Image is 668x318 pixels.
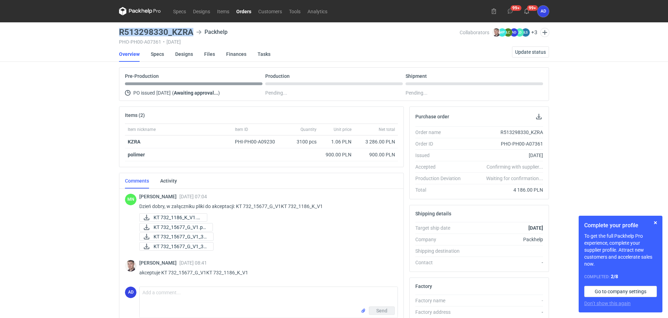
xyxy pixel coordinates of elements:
figcaption: ŁD [515,28,524,37]
strong: [DATE] [528,225,543,231]
strong: KZRA [128,139,140,145]
div: Target ship date [415,224,466,231]
figcaption: AD [125,287,136,298]
h3: R513298330_KZRA [119,28,193,36]
div: PHO-PH00-A07361 [DATE] [119,39,460,45]
div: - [466,259,543,266]
div: Order name [415,129,466,136]
div: Shipping destination [415,247,466,254]
div: Total [415,186,466,193]
div: Anita Dolczewska [125,287,136,298]
div: - [466,297,543,304]
a: Items [214,7,233,15]
span: Update status [515,50,546,54]
svg: Packhelp Pro [119,7,161,15]
figcaption: AD [510,28,518,37]
button: Update status [512,46,549,58]
a: KT 732_1186_K_V1.pdf [139,213,207,222]
a: KT 732_15677_G_V1_3D... [139,242,214,251]
span: ) [218,90,220,96]
a: Specs [170,7,190,15]
button: 99+ [505,6,516,17]
span: Unit price [334,127,351,132]
div: Issued [415,152,466,159]
p: To get the full Packhelp Pro experience, complete your supplier profile. Attract new customers an... [584,232,657,267]
span: [DATE] [156,89,171,97]
button: Don’t show this again [584,300,631,307]
span: [DATE] 08:41 [179,260,207,266]
span: Quantity [300,127,317,132]
div: KT 732_15677_G_V1_3D.JPG [139,242,209,251]
a: Orders [233,7,255,15]
span: Pending... [265,89,287,97]
div: PHI-PH00-A09230 [235,138,282,145]
span: KT 732_15677_G_V1_3D... [154,243,208,250]
div: Completed: [584,273,657,280]
strong: polimer [128,152,145,157]
div: Contact [415,259,466,266]
img: Maciej Sikora [125,260,136,272]
h2: Purchase order [415,114,449,119]
div: Anita Dolczewska [537,6,549,17]
button: Skip for now [651,219,660,227]
a: Specs [151,46,164,62]
span: KT 732_1186_K_V1.pdf [154,214,201,221]
span: Item ID [235,127,248,132]
div: Factory address [415,309,466,316]
a: KT 732_15677_G_V1.pd... [139,223,213,231]
figcaption: MN [125,194,136,205]
h2: Factory [415,283,432,289]
em: Waiting for confirmation... [486,175,543,182]
div: R513298330_KZRA [466,129,543,136]
div: Pending... [406,89,543,97]
p: Production [265,73,290,79]
div: Factory name [415,297,466,304]
a: KT 732_15677_G_V1_3D... [139,232,214,241]
a: Designs [190,7,214,15]
span: KT 732_15677_G_V1_3D... [154,233,208,241]
p: Shipment [406,73,427,79]
a: Overview [119,46,140,62]
div: 900.00 PLN [322,151,351,158]
a: Comments [125,173,149,188]
strong: Awaiting approval... [174,90,218,96]
div: PO issued [125,89,262,97]
div: - [466,309,543,316]
figcaption: MP [498,28,506,37]
a: Tasks [258,46,270,62]
span: KT 732_15677_G_V1.pd... [154,223,207,231]
button: 99+ [521,6,532,17]
button: +3 [531,29,537,36]
div: Order ID [415,140,466,147]
div: 4 186.00 PLN [466,186,543,193]
a: Tools [285,7,304,15]
div: KT 732_15677_G_V1.pdf [139,223,209,231]
a: Customers [255,7,285,15]
span: ( [172,90,174,96]
h2: Items (2) [125,112,145,118]
a: Analytics [304,7,331,15]
span: • [163,39,165,45]
div: KT 732_15677_G_V1_3D ruch.pdf [139,232,209,241]
div: 3 286.00 PLN [357,138,395,145]
div: 1.06 PLN [322,138,351,145]
p: akceptuje KT 732_15677_G_V1KT 732_1186_K_V1 [139,268,392,277]
div: Company [415,236,466,243]
div: Accepted [415,163,466,170]
div: Małgorzata Nowotna [125,194,136,205]
div: 3100 pcs [284,135,319,148]
figcaption: ŁC [504,28,512,37]
a: Go to company settings [584,286,657,297]
span: [PERSON_NAME] [139,260,179,266]
div: 900.00 PLN [357,151,395,158]
h1: Complete your profile [584,221,657,230]
button: Edit collaborators [540,28,549,37]
span: [PERSON_NAME] [139,194,179,199]
div: Packhelp [466,236,543,243]
button: AD [537,6,549,17]
a: Activity [160,173,177,188]
div: PHO-PH00-A07361 [466,140,543,147]
span: Net total [379,127,395,132]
